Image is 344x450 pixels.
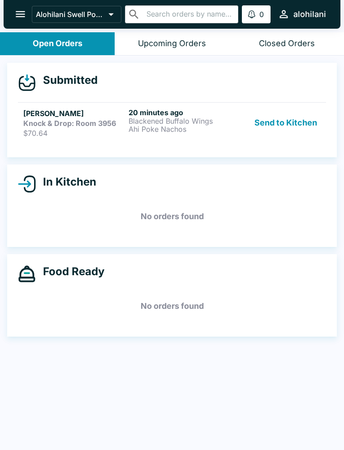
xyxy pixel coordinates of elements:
a: [PERSON_NAME]Knock & Drop: Room 3956$70.6420 minutes agoBlackened Buffalo WingsAhi Poke NachosSen... [18,102,326,143]
h4: In Kitchen [36,175,96,189]
p: 0 [259,10,264,19]
h5: No orders found [18,290,326,322]
div: Closed Orders [259,39,315,49]
div: alohilani [293,9,326,20]
div: Open Orders [33,39,82,49]
p: $70.64 [23,129,125,138]
h5: [PERSON_NAME] [23,108,125,119]
div: Upcoming Orders [138,39,206,49]
button: Send to Kitchen [251,108,321,138]
button: open drawer [9,3,32,26]
p: Ahi Poke Nachos [129,125,230,133]
button: Alohilani Swell Pool & Bar [32,6,121,23]
h6: 20 minutes ago [129,108,230,117]
input: Search orders by name or phone number [144,8,234,21]
p: Alohilani Swell Pool & Bar [36,10,105,19]
button: alohilani [274,4,330,24]
p: Blackened Buffalo Wings [129,117,230,125]
strong: Knock & Drop: Room 3956 [23,119,116,128]
h5: No orders found [18,200,326,233]
h4: Food Ready [36,265,104,278]
h4: Submitted [36,74,98,87]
